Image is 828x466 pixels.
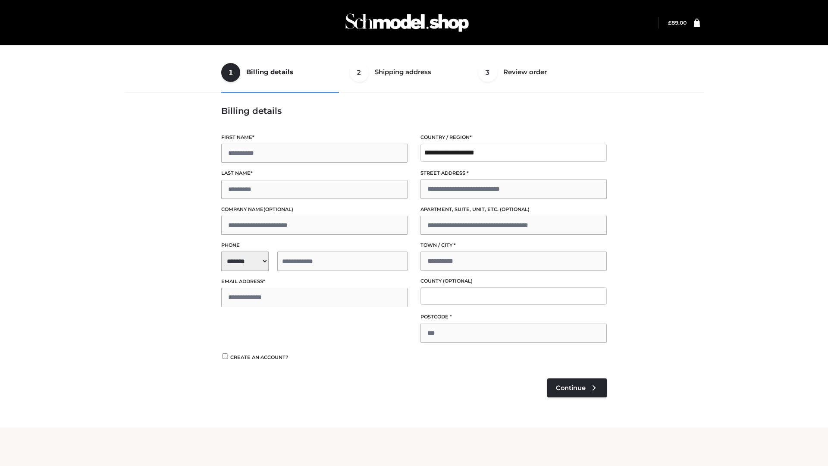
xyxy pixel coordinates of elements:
[420,241,607,249] label: Town / City
[668,19,687,26] bdi: 89.00
[500,206,530,212] span: (optional)
[221,133,408,142] label: First name
[420,169,607,177] label: Street address
[221,241,408,249] label: Phone
[221,353,229,359] input: Create an account?
[668,19,671,26] span: £
[443,278,473,284] span: (optional)
[556,384,586,392] span: Continue
[221,277,408,286] label: Email address
[420,277,607,285] label: County
[221,205,408,214] label: Company name
[263,206,293,212] span: (optional)
[342,6,472,40] img: Schmodel Admin 964
[230,354,289,360] span: Create an account?
[420,133,607,142] label: Country / Region
[420,205,607,214] label: Apartment, suite, unit, etc.
[420,313,607,321] label: Postcode
[221,106,607,116] h3: Billing details
[547,378,607,397] a: Continue
[668,19,687,26] a: £89.00
[221,169,408,177] label: Last name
